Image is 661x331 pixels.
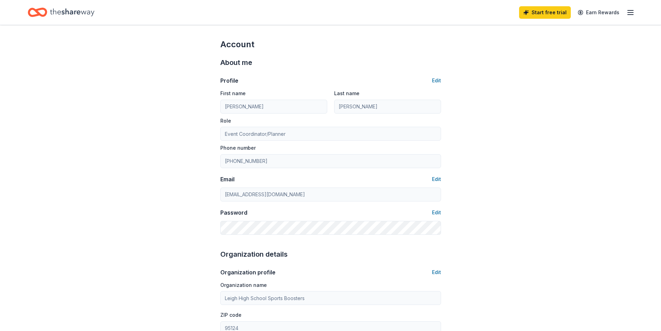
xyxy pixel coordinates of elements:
[519,6,571,19] a: Start free trial
[574,6,624,19] a: Earn Rewards
[220,117,231,124] label: Role
[220,39,441,50] div: Account
[334,90,359,97] label: Last name
[220,144,256,151] label: Phone number
[220,268,276,276] div: Organization profile
[432,208,441,217] button: Edit
[220,76,238,85] div: Profile
[220,312,241,318] label: ZIP code
[220,249,441,260] div: Organization details
[432,76,441,85] button: Edit
[220,282,267,289] label: Organization name
[220,208,247,217] div: Password
[220,90,246,97] label: First name
[28,4,94,20] a: Home
[220,57,441,68] div: About me
[432,268,441,276] button: Edit
[220,175,235,183] div: Email
[432,175,441,183] button: Edit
